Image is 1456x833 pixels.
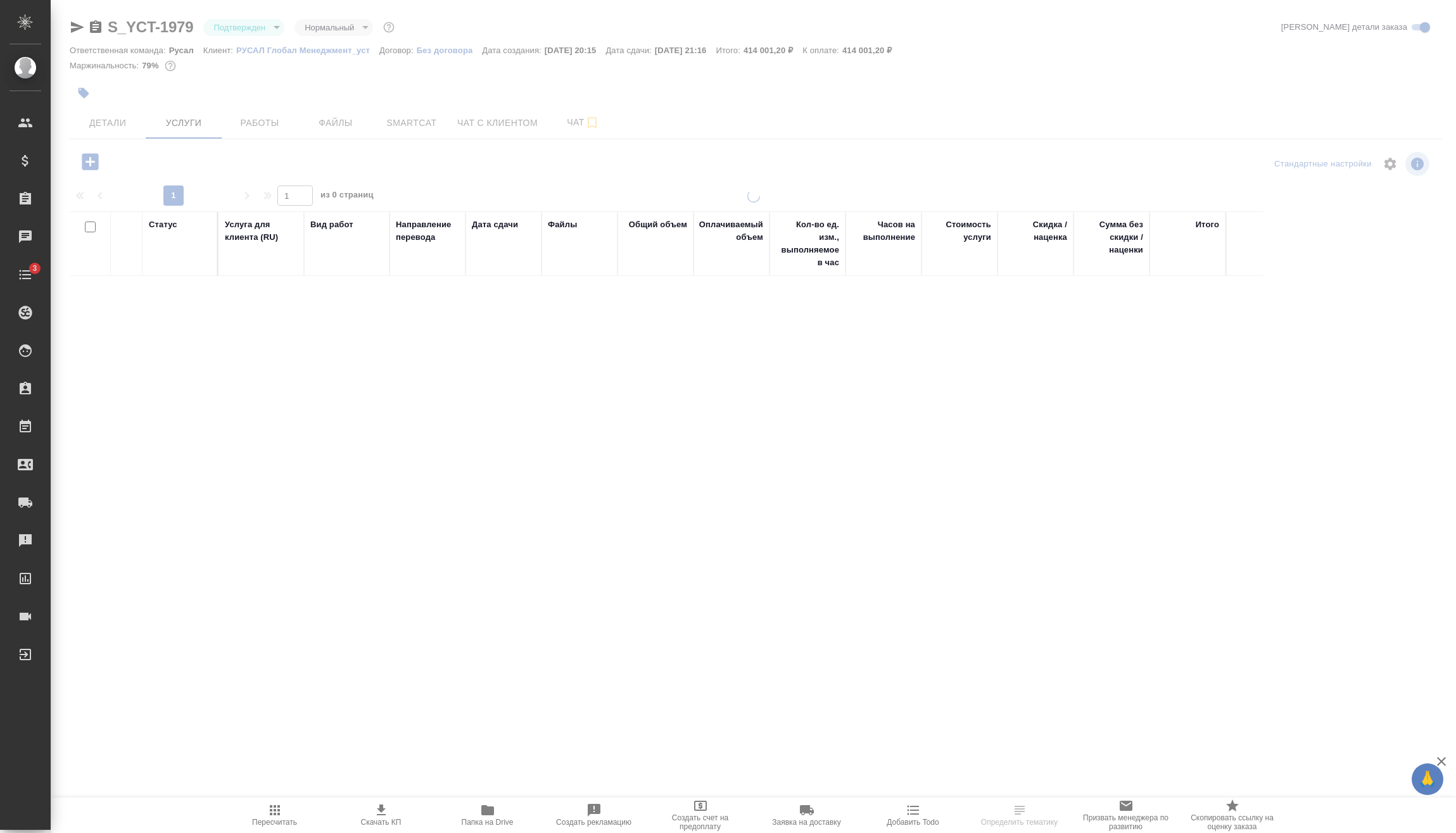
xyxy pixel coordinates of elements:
div: Статус [149,218,177,231]
div: Скидка / наценка [1004,218,1067,244]
div: Общий объем [629,218,687,231]
div: Файлы [548,218,577,231]
div: Итого [1196,218,1219,231]
a: 3 [3,259,47,291]
div: Стоимость услуги [928,218,991,244]
button: 🙏 [1412,763,1443,795]
div: Дата сдачи [472,218,518,231]
div: Оплачиваемый объем [699,218,763,244]
div: Направление перевода [396,218,459,244]
span: 🙏 [1417,766,1438,792]
div: Часов на выполнение [852,218,915,244]
div: Услуга для клиента (RU) [225,218,298,244]
div: Кол-во ед. изм., выполняемое в час [776,218,839,269]
span: 3 [25,262,44,275]
div: Сумма без скидки / наценки [1080,218,1143,256]
div: Вид работ [310,218,353,231]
